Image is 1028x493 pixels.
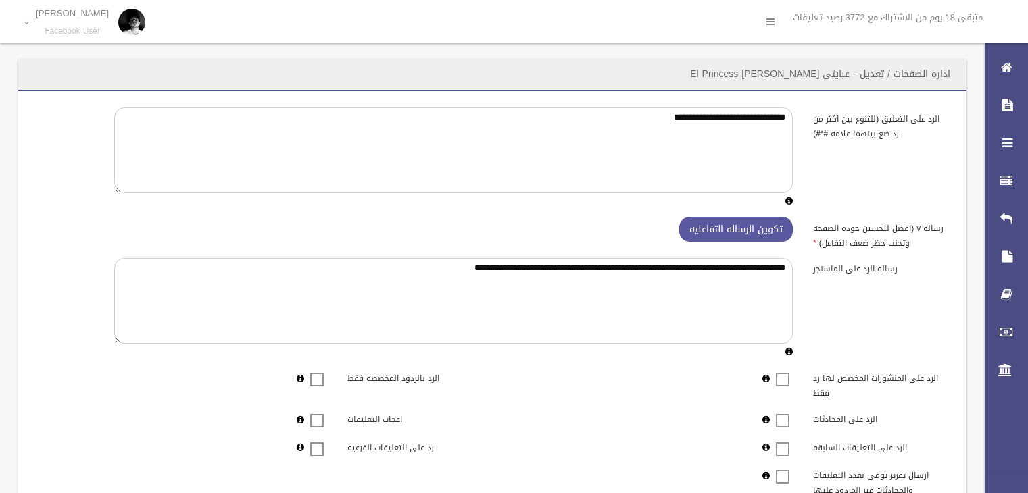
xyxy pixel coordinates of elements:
label: الرد على المحادثات [803,409,958,427]
label: الرد على التعليق (للتنوع بين اكثر من رد ضع بينهما علامه #*#) [803,107,958,141]
label: رد على التعليقات الفرعيه [337,436,493,455]
p: [PERSON_NAME] [36,8,109,18]
small: Facebook User [36,26,109,36]
label: رساله الرد على الماسنجر [803,258,958,277]
label: الرد على التعليقات السابقه [803,436,958,455]
label: الرد بالردود المخصصه فقط [337,367,493,386]
header: اداره الصفحات / تعديل - عبايتى El Princess [PERSON_NAME] [674,61,966,87]
label: الرد على المنشورات المخصص لها رد فقط [803,367,958,401]
label: اعجاب التعليقات [337,409,493,427]
button: تكوين الرساله التفاعليه [679,217,793,242]
label: رساله v (افضل لتحسين جوده الصفحه وتجنب حظر ضعف التفاعل) [803,217,958,251]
